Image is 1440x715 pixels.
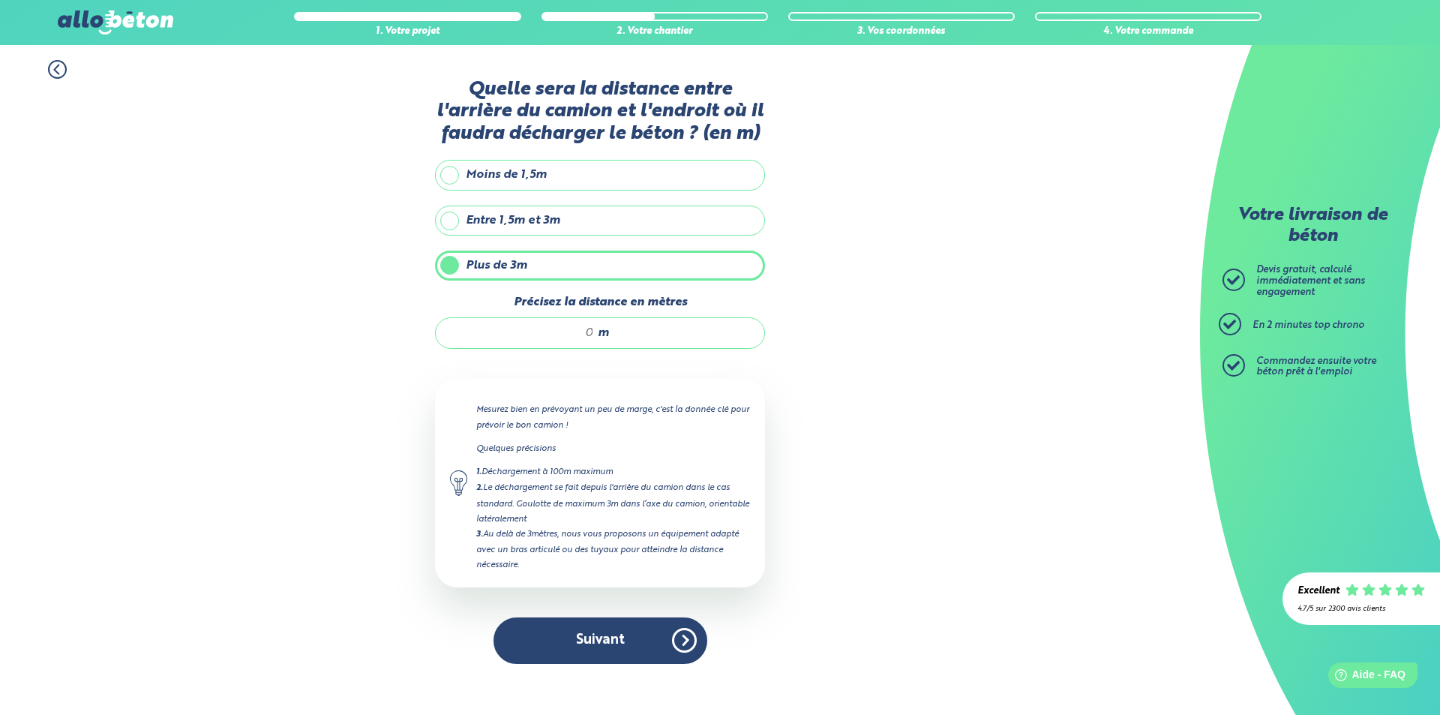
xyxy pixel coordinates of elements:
[476,527,750,572] div: Au delà de 3mètres, nous vous proposons un équipement adapté avec un bras articulé ou des tuyaux ...
[294,26,520,38] div: 1. Votre projet
[435,251,765,281] label: Plus de 3m
[541,26,768,38] div: 2. Votre chantier
[476,464,750,480] div: Déchargement à 100m maximum
[476,480,750,526] div: Le déchargement se fait depuis l'arrière du camion dans le cas standard. Goulotte de maximum 3m d...
[476,468,481,476] strong: 1.
[1306,656,1423,698] iframe: Help widget launcher
[58,11,173,35] img: allobéton
[435,79,765,145] label: Quelle sera la distance entre l'arrière du camion et l'endroit où il faudra décharger le béton ? ...
[451,326,594,341] input: 0
[435,160,765,190] label: Moins de 1,5m
[598,326,609,340] span: m
[435,296,765,309] label: Précisez la distance en mètres
[476,441,750,456] p: Quelques précisions
[1035,26,1261,38] div: 4. Votre commande
[788,26,1015,38] div: 3. Vos coordonnées
[476,484,483,492] strong: 2.
[476,402,750,432] p: Mesurez bien en prévoyant un peu de marge, c'est la donnée clé pour prévoir le bon camion !
[476,530,483,539] strong: 3.
[493,617,707,663] button: Suivant
[435,206,765,236] label: Entre 1,5m et 3m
